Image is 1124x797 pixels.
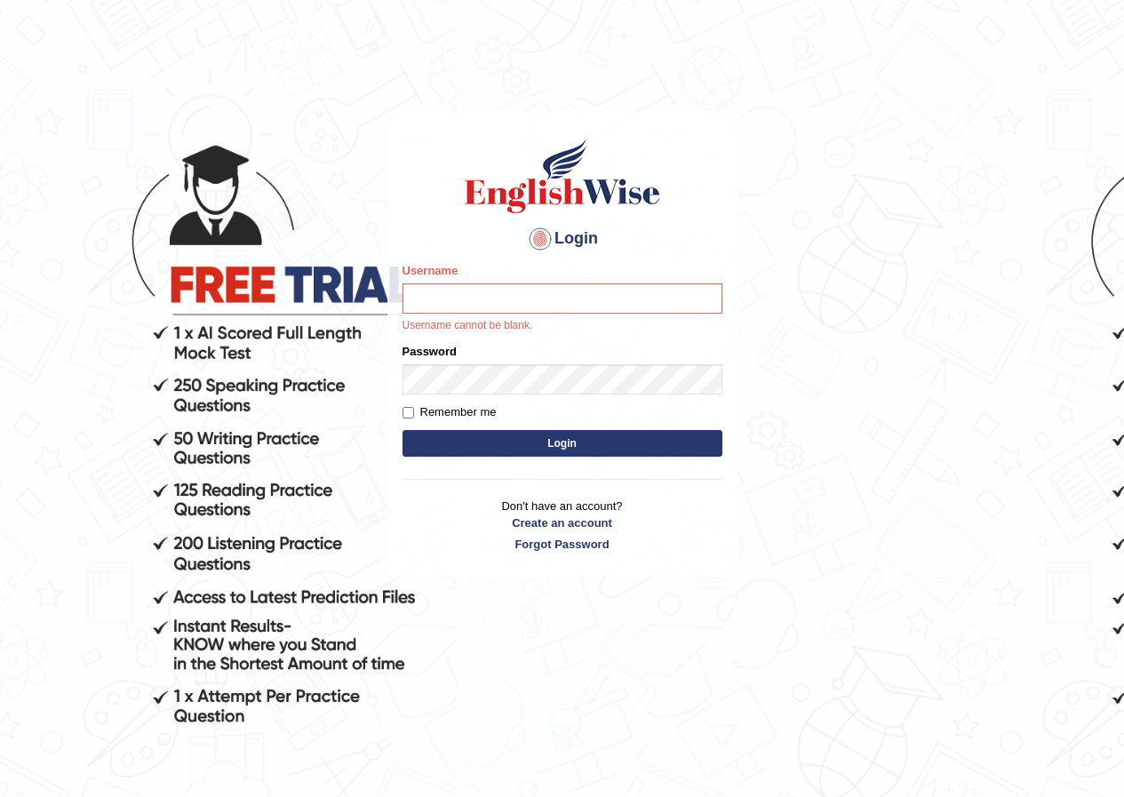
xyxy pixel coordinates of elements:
p: Don't have an account? [403,498,722,553]
button: Login [403,430,722,457]
label: Password [403,343,457,360]
a: Create an account [403,514,722,531]
img: Logo of English Wise sign in for intelligent practice with AI [461,136,664,216]
input: Remember me [403,407,414,418]
label: Remember me [403,403,497,421]
a: Forgot Password [403,536,722,553]
label: Username [403,262,458,279]
h4: Login [403,225,722,253]
p: Username cannot be blank. [403,318,722,334]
